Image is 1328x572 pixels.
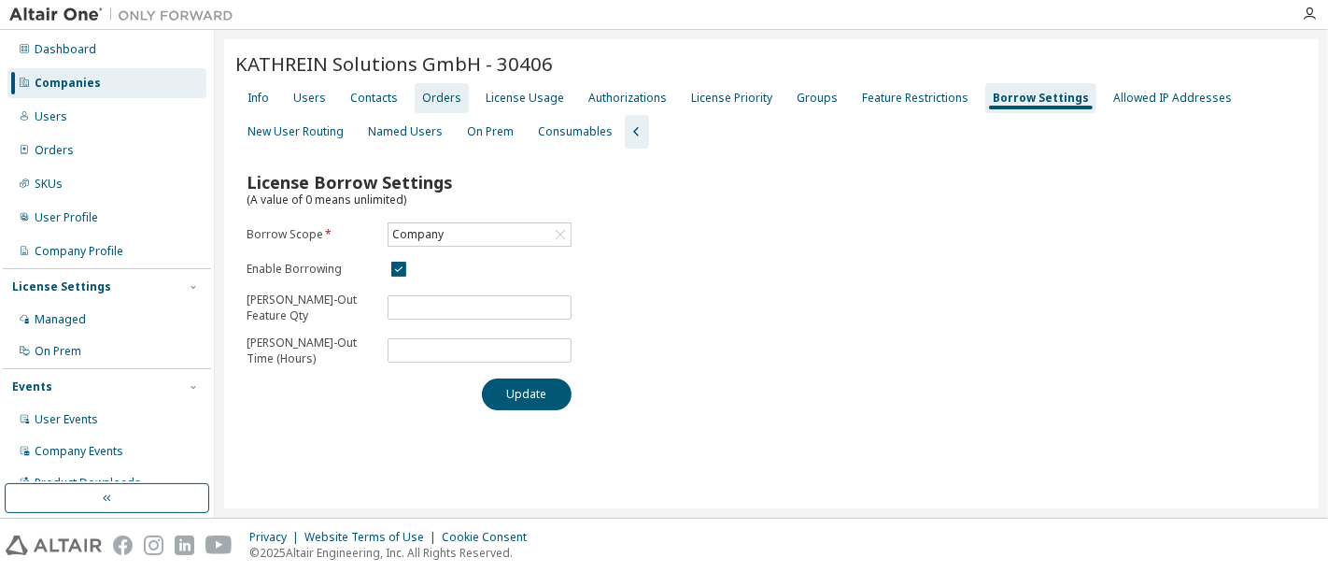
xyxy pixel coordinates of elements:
div: Company Events [35,444,123,459]
div: User Events [35,412,98,427]
p: [PERSON_NAME]-Out Time (Hours) [247,335,376,366]
div: Privacy [249,530,304,545]
div: Consumables [538,124,613,139]
div: Authorizations [588,91,667,106]
p: [PERSON_NAME]-Out Feature Qty [247,292,376,323]
img: facebook.svg [113,536,133,555]
div: Borrow Settings [993,91,1089,106]
div: Groups [797,91,838,106]
div: Company [389,223,571,246]
div: User Profile [35,210,98,225]
div: License Settings [12,279,111,294]
img: youtube.svg [205,536,233,555]
div: Orders [35,143,74,158]
div: Website Terms of Use [304,530,442,545]
div: Users [293,91,326,106]
img: Altair One [9,6,243,24]
div: Allowed IP Addresses [1113,91,1232,106]
div: Company [389,224,446,245]
img: instagram.svg [144,536,163,555]
div: New User Routing [247,124,344,139]
label: Enable Borrowing [247,262,376,277]
div: License Usage [486,91,564,106]
span: License Borrow Settings [247,171,452,193]
div: Events [12,379,52,394]
div: SKUs [35,177,63,192]
img: linkedin.svg [175,536,194,555]
div: Companies [35,76,101,91]
div: Users [35,109,67,124]
div: Product Downloads [35,476,141,491]
span: (A value of 0 means unlimited) [247,192,406,207]
div: Feature Restrictions [862,91,968,106]
div: Contacts [350,91,398,106]
div: Cookie Consent [442,530,538,545]
div: Dashboard [35,42,96,57]
label: Borrow Scope [247,227,376,242]
span: KATHREIN Solutions GmbH - 30406 [235,50,553,77]
div: On Prem [467,124,514,139]
img: altair_logo.svg [6,536,102,555]
p: © 2025 Altair Engineering, Inc. All Rights Reserved. [249,545,538,561]
div: Info [247,91,269,106]
div: Managed [35,312,86,327]
button: Update [482,379,572,410]
div: License Priority [691,91,772,106]
div: Company Profile [35,244,123,259]
div: On Prem [35,344,81,359]
div: Named Users [368,124,443,139]
div: Orders [422,91,461,106]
